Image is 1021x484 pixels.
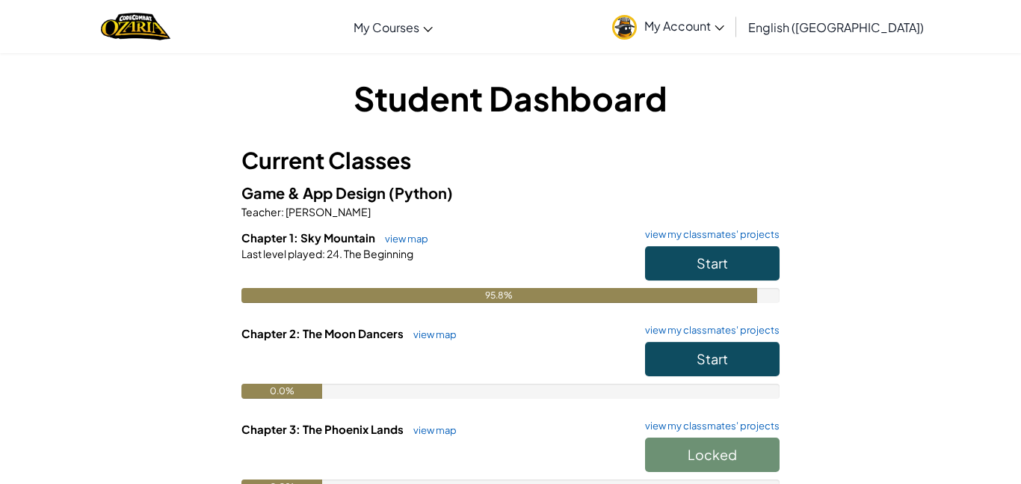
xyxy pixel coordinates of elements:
span: Chapter 2: The Moon Dancers [241,326,406,340]
span: Start [697,254,728,272]
span: [PERSON_NAME] [284,205,371,218]
span: Chapter 3: The Phoenix Lands [241,422,406,436]
a: view my classmates' projects [638,230,780,239]
span: Teacher [241,205,281,218]
span: Game & App Design [241,183,389,202]
h1: Student Dashboard [241,75,780,121]
div: 95.8% [241,288,757,303]
span: Start [697,350,728,367]
span: : [322,247,325,260]
span: : [281,205,284,218]
button: Start [645,342,780,376]
a: view my classmates' projects [638,421,780,431]
div: 0.0% [241,384,322,399]
span: 24. [325,247,342,260]
a: Ozaria by CodeCombat logo [101,11,170,42]
span: My Courses [354,19,419,35]
a: My Account [605,3,732,50]
span: My Account [644,18,724,34]
button: Start [645,246,780,281]
h3: Current Classes [241,144,780,177]
a: English ([GEOGRAPHIC_DATA]) [741,7,931,47]
span: Chapter 1: Sky Mountain [241,230,377,245]
img: avatar [612,15,637,40]
img: Home [101,11,170,42]
span: English ([GEOGRAPHIC_DATA]) [748,19,924,35]
a: view map [406,424,457,436]
span: The Beginning [342,247,413,260]
a: view map [406,328,457,340]
a: My Courses [346,7,440,47]
span: (Python) [389,183,453,202]
a: view my classmates' projects [638,325,780,335]
span: Last level played [241,247,322,260]
a: view map [377,233,428,245]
